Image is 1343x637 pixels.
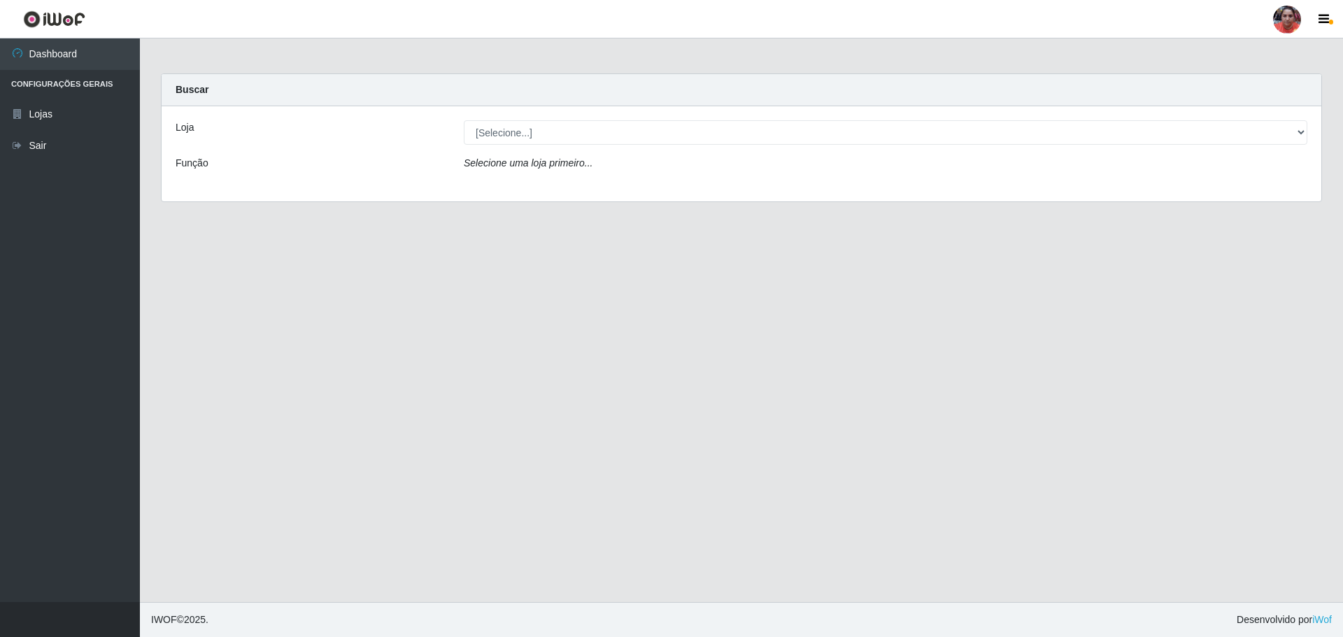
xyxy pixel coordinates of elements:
[176,120,194,135] label: Loja
[1312,614,1332,625] a: iWof
[23,10,85,28] img: CoreUI Logo
[464,157,592,169] i: Selecione uma loja primeiro...
[1237,613,1332,627] span: Desenvolvido por
[176,84,208,95] strong: Buscar
[151,614,177,625] span: IWOF
[151,613,208,627] span: © 2025 .
[176,156,208,171] label: Função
